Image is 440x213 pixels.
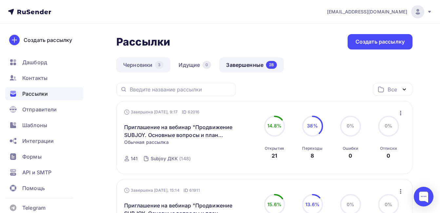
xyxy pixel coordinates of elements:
div: (148) [179,155,191,162]
span: Telegram [22,204,46,212]
a: Черновики3 [116,57,170,72]
a: Контакты [5,71,83,85]
span: 38% [307,123,317,128]
div: 141 [131,155,138,162]
div: Ошибки [343,146,358,151]
span: Отправители [22,106,57,113]
a: Subjoy ДКК (148) [150,153,191,164]
input: Введите название рассылки [130,86,232,93]
h2: Рассылки [116,35,170,48]
span: Дашборд [22,58,47,66]
div: Создать рассылку [24,36,72,44]
span: Рассылки [22,90,48,98]
span: 0% [347,123,354,128]
div: 0 [202,61,211,69]
div: Переходы [302,146,322,151]
div: Завершена [DATE], 9:17 [124,109,200,115]
div: Открытия [265,146,284,151]
div: Завершена [DATE], 15:14 [124,187,200,194]
span: Формы [22,153,42,161]
div: 8 [311,152,314,160]
div: Все [388,86,397,93]
a: Шаблоны [5,119,83,132]
a: Идущие0 [172,57,218,72]
span: 0% [347,202,354,207]
div: Отписки [380,146,397,151]
span: Помощь [22,184,45,192]
span: Контакты [22,74,48,82]
button: Все [373,83,412,96]
div: 28 [266,61,277,69]
a: Формы [5,150,83,163]
span: Шаблоны [22,121,47,129]
span: 0% [385,123,392,128]
span: 61911 [189,187,200,194]
div: 0 [387,152,390,160]
div: 0 [349,152,352,160]
a: Приглашение на вебинар "Продвижение SUBJOY. Основные вопросы и план активностей" [124,123,237,139]
a: Завершенные28 [219,57,284,72]
span: ID [183,187,188,194]
span: Интеграции [22,137,54,145]
a: Рассылки [5,87,83,100]
div: Создать рассылку [355,38,405,46]
span: 0% [385,202,392,207]
span: Обычная рассылка [124,139,169,145]
a: Дашборд [5,56,83,69]
span: 13.6% [305,202,319,207]
a: [EMAIL_ADDRESS][DOMAIN_NAME] [327,5,432,18]
span: API и SMTP [22,168,51,176]
span: 62016 [188,109,200,115]
div: 21 [272,152,277,160]
div: 3 [155,61,163,69]
span: [EMAIL_ADDRESS][DOMAIN_NAME] [327,9,407,15]
span: 15.6% [267,202,281,207]
span: ID [182,109,186,115]
span: 14.8% [267,123,281,128]
a: Отправители [5,103,83,116]
div: Subjoy ДКК [151,155,178,162]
